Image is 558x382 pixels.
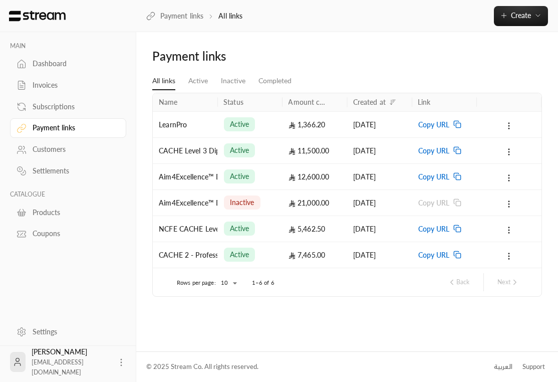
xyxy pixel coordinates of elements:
div: Aim4Excellence™ Director Credential [159,190,211,216]
span: Copy URL [418,216,449,242]
div: Customers [33,144,114,154]
div: 7,465.00 [289,242,341,268]
div: Settlements [33,166,114,176]
div: Link [418,98,431,106]
div: CACHE Level 3 Diploma [159,138,211,163]
span: active [229,224,249,234]
div: Dashboard [33,59,114,69]
div: 1,366.20 [289,112,341,137]
div: Amount collected [289,98,328,106]
div: LearnPro [159,112,211,137]
a: Inactive [221,72,245,90]
div: Coupons [33,229,114,239]
span: Copy URL [418,164,449,189]
span: active [229,119,249,129]
div: Status [223,98,243,106]
p: All links [218,11,242,21]
img: Logo [8,11,67,22]
div: Aim4Excellence™ Director Credential [159,164,211,189]
div: [DATE] [353,164,406,189]
a: Payment links [146,11,203,21]
div: Settings [33,327,114,337]
span: active [229,250,249,260]
div: NCFE CACHE Level 3 Certificate [159,216,211,242]
span: active [229,171,249,181]
div: العربية [494,362,512,372]
span: Copy URL [418,112,449,137]
span: inactive [229,198,254,208]
a: Support [519,358,548,376]
span: Create [511,11,531,20]
button: Sort [387,96,399,108]
div: [DATE] [353,112,406,137]
div: Products [33,208,114,218]
a: Invoices [10,76,126,95]
a: Products [10,203,126,222]
span: Copy URL [418,242,449,268]
a: Dashboard [10,54,126,74]
p: Rows per page: [177,279,216,287]
div: [DATE] [353,216,406,242]
a: Subscriptions [10,97,126,116]
span: [EMAIL_ADDRESS][DOMAIN_NAME] [32,358,84,376]
span: Copy URL [418,138,449,163]
div: [DATE] [353,138,406,163]
div: Subscriptions [33,102,114,112]
a: Customers [10,140,126,159]
a: Settings [10,322,126,341]
div: 10 [216,277,240,289]
span: active [229,145,249,155]
div: [DATE] [353,190,406,216]
div: Invoices [33,80,114,90]
a: Coupons [10,224,126,244]
div: Created at [353,98,386,106]
div: Payment links [152,48,275,64]
div: 11,500.00 [289,138,341,163]
a: Payment links [10,118,126,138]
div: [DATE] [353,242,406,268]
span: Copy URL [418,190,449,216]
div: 5,462.50 [289,216,341,242]
p: CATALOGUE [10,190,126,199]
a: All links [152,72,175,90]
div: Name [159,98,178,106]
button: Create [494,6,548,26]
nav: breadcrumb [146,11,243,21]
div: Payment links [33,123,114,133]
div: 21,000.00 [289,190,341,216]
div: 12,600.00 [289,164,341,189]
div: © 2025 Stream Co. All rights reserved. [146,362,258,372]
a: Settlements [10,161,126,181]
div: [PERSON_NAME] [32,347,110,377]
a: Completed [258,72,292,90]
a: Active [188,72,208,90]
p: 1–6 of 6 [252,279,274,287]
p: MAIN [10,42,126,50]
div: CACHE 2 - Professional [159,242,211,268]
